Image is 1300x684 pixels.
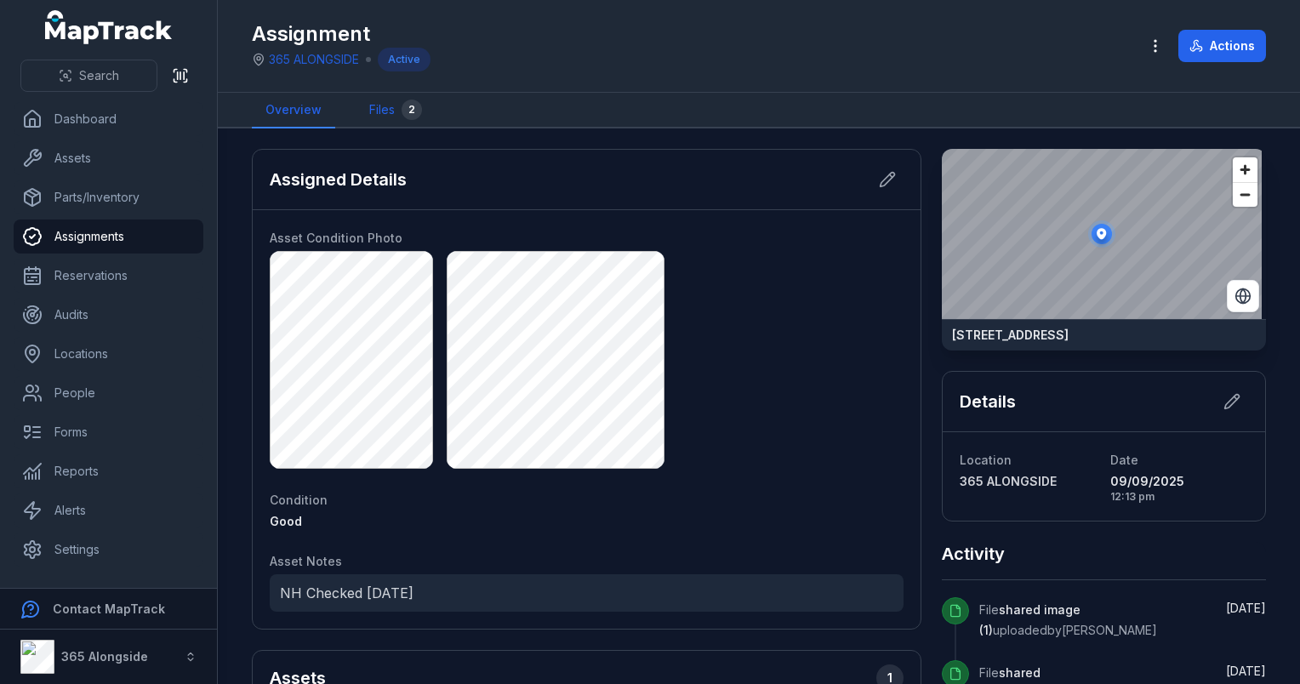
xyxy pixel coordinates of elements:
[53,601,165,616] strong: Contact MapTrack
[1226,664,1266,678] time: 09/09/2025, 12:16:00 pm
[14,415,203,449] a: Forms
[356,93,436,128] a: Files2
[270,231,402,245] span: Asset Condition Photo
[1226,664,1266,678] span: [DATE]
[269,51,359,68] a: 365 ALONGSIDE
[280,581,893,605] p: NH Checked [DATE]
[1110,473,1248,490] span: 09/09/2025
[1110,473,1248,504] time: 09/09/2025, 12:13:02 pm
[1226,601,1266,615] time: 09/09/2025, 12:16:01 pm
[14,493,203,527] a: Alerts
[14,376,203,410] a: People
[14,337,203,371] a: Locations
[960,453,1012,467] span: Location
[270,168,407,191] h2: Assigned Details
[270,554,342,568] span: Asset Notes
[45,10,173,44] a: MapTrack
[1233,182,1257,207] button: Zoom out
[20,60,157,92] button: Search
[979,602,1157,637] span: File uploaded by [PERSON_NAME]
[952,327,1069,344] strong: [STREET_ADDRESS]
[61,649,148,664] strong: 365 Alongside
[14,141,203,175] a: Assets
[252,20,430,48] h1: Assignment
[402,100,422,120] div: 2
[942,149,1262,319] canvas: Map
[1227,280,1259,312] button: Switch to Satellite View
[378,48,430,71] div: Active
[960,473,1098,490] a: 365 ALONGSIDE
[1110,453,1138,467] span: Date
[14,533,203,567] a: Settings
[1226,601,1266,615] span: [DATE]
[942,542,1005,566] h2: Activity
[270,493,328,507] span: Condition
[1178,30,1266,62] button: Actions
[14,219,203,254] a: Assignments
[1233,157,1257,182] button: Zoom in
[14,180,203,214] a: Parts/Inventory
[14,298,203,332] a: Audits
[252,93,335,128] a: Overview
[14,259,203,293] a: Reservations
[79,67,119,84] span: Search
[1110,490,1248,504] span: 12:13 pm
[979,602,1080,637] span: shared image (1)
[270,514,302,528] span: Good
[14,454,203,488] a: Reports
[960,390,1016,413] h2: Details
[14,102,203,136] a: Dashboard
[960,474,1057,488] span: 365 ALONGSIDE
